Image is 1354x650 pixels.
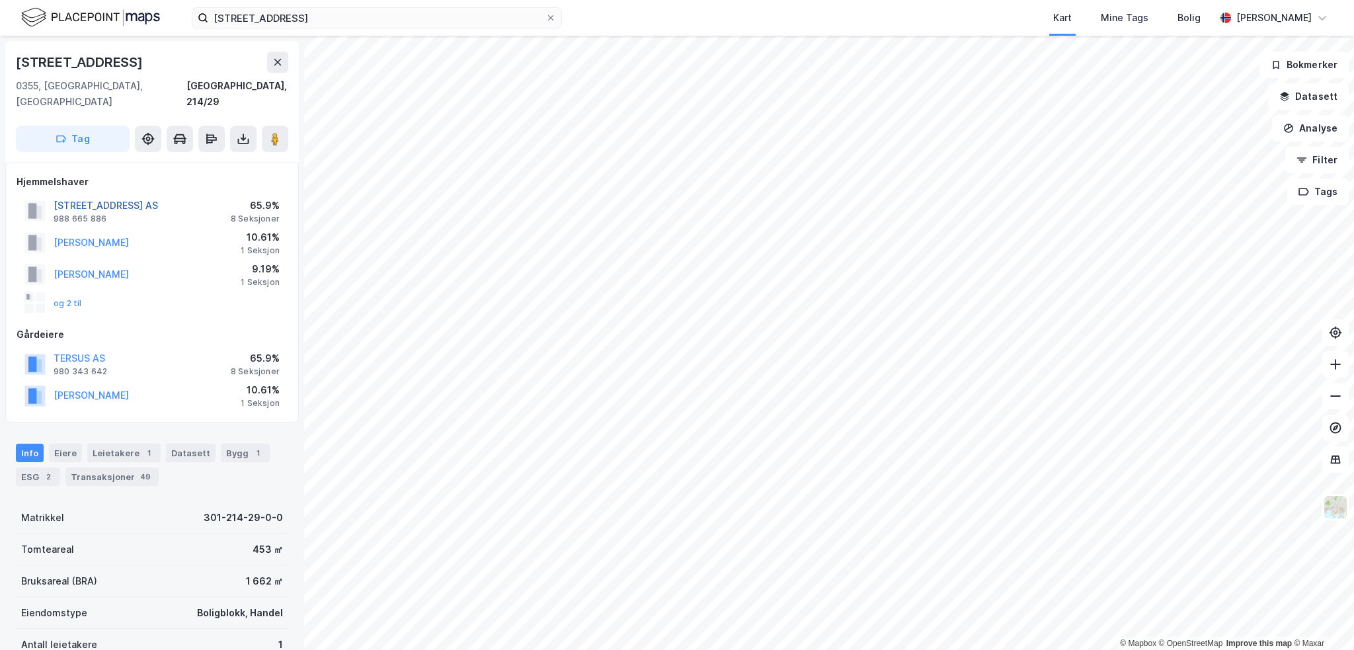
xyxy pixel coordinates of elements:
[246,573,283,589] div: 1 662 ㎡
[21,542,74,557] div: Tomteareal
[16,52,145,73] div: [STREET_ADDRESS]
[65,467,159,486] div: Transaksjoner
[16,126,130,152] button: Tag
[1053,10,1072,26] div: Kart
[231,366,280,377] div: 8 Seksjoner
[87,444,161,462] div: Leietakere
[49,444,82,462] div: Eiere
[208,8,545,28] input: Søk på adresse, matrikkel, gårdeiere, leietakere eller personer
[1236,10,1312,26] div: [PERSON_NAME]
[16,444,44,462] div: Info
[241,382,280,398] div: 10.61%
[1323,495,1348,520] img: Z
[231,214,280,224] div: 8 Seksjoner
[54,366,107,377] div: 980 343 642
[1120,639,1156,648] a: Mapbox
[1177,10,1201,26] div: Bolig
[241,398,280,409] div: 1 Seksjon
[17,327,288,343] div: Gårdeiere
[1101,10,1148,26] div: Mine Tags
[251,446,264,460] div: 1
[231,198,280,214] div: 65.9%
[204,510,283,526] div: 301-214-29-0-0
[1288,587,1354,650] iframe: Chat Widget
[241,261,280,277] div: 9.19%
[21,573,97,589] div: Bruksareal (BRA)
[1226,639,1292,648] a: Improve this map
[221,444,270,462] div: Bygg
[253,542,283,557] div: 453 ㎡
[16,78,186,110] div: 0355, [GEOGRAPHIC_DATA], [GEOGRAPHIC_DATA]
[1287,179,1349,205] button: Tags
[1272,115,1349,142] button: Analyse
[1268,83,1349,110] button: Datasett
[54,214,106,224] div: 988 665 886
[1288,587,1354,650] div: Kontrollprogram for chat
[21,6,160,29] img: logo.f888ab2527a4732fd821a326f86c7f29.svg
[241,277,280,288] div: 1 Seksjon
[1259,52,1349,78] button: Bokmerker
[17,174,288,190] div: Hjemmelshaver
[241,229,280,245] div: 10.61%
[241,245,280,256] div: 1 Seksjon
[1285,147,1349,173] button: Filter
[186,78,288,110] div: [GEOGRAPHIC_DATA], 214/29
[231,350,280,366] div: 65.9%
[21,605,87,621] div: Eiendomstype
[1159,639,1223,648] a: OpenStreetMap
[197,605,283,621] div: Boligblokk, Handel
[138,470,153,483] div: 49
[21,510,64,526] div: Matrikkel
[42,470,55,483] div: 2
[166,444,216,462] div: Datasett
[142,446,155,460] div: 1
[16,467,60,486] div: ESG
